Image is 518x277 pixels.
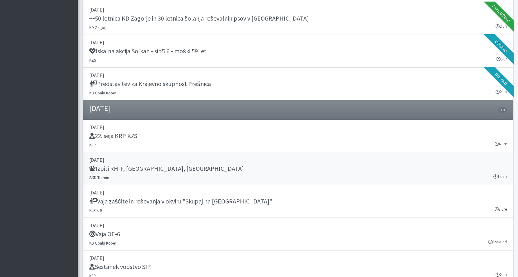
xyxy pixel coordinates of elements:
p: [DATE] [89,71,507,79]
a: [DATE] Vaja zaščite in reševanja v okviru "Skupaj na [GEOGRAPHIC_DATA]" KLP K-9 3 ure [83,185,513,218]
small: ŠKD Tolmin [89,175,110,180]
small: KD Obala Koper [89,241,116,246]
p: [DATE] [89,123,507,131]
a: [DATE] Izpiti RH-F, [GEOGRAPHIC_DATA], [GEOGRAPHIC_DATA] ŠKD Tolmin 1 dan [83,152,513,185]
small: 3 ure [495,206,507,212]
p: [DATE] [89,222,507,229]
p: [DATE] [89,156,507,164]
h5: Predstavitev za Krajevno skupnost Prešnica [89,80,211,88]
a: [DATE] Vaja OE-6 KD Obala Koper 0 sekund [83,218,513,251]
small: 4 ure [495,141,507,147]
small: KD Obala Koper [89,90,116,95]
small: KD Zagorje [89,25,108,30]
small: KZS [89,58,96,63]
h5: Izpiti RH-F, [GEOGRAPHIC_DATA], [GEOGRAPHIC_DATA] [89,165,244,172]
small: 0 sekund [488,239,507,245]
a: [DATE] 22. seja KRP KZS KRP 4 ure [83,120,513,152]
h5: Vaja zaščite in reševanja v okviru "Skupaj na [GEOGRAPHIC_DATA]" [89,198,272,205]
a: [DATE] Iskalna akcija Solkan - sip5,6 - moški 59 let KZS 6 ur Oddano [83,35,513,68]
p: [DATE] [89,39,507,46]
p: [DATE] [89,254,507,262]
h5: 50 letnica KD Zagorje in 30 letnica šolanja reševalnih psov v [GEOGRAPHIC_DATA] [89,15,309,22]
h5: 22. seja KRP KZS [89,132,137,140]
p: [DATE] [89,6,507,13]
p: [DATE] [89,189,507,196]
small: KRP [89,142,96,147]
small: 1 dan [493,174,507,179]
span: 10 [498,107,506,113]
h4: [DATE] [89,104,111,113]
h5: Iskalna akcija Solkan - sip5,6 - moški 59 let [89,47,207,55]
small: KLP K-9 [89,208,102,213]
h5: Sestanek vodstvo SIP [89,263,151,270]
a: [DATE] Predstavitev za Krajevno skupnost Prešnica KD Obala Koper 2 uri Oddano [83,68,513,100]
h5: Vaja OE-6 [89,230,120,238]
a: [DATE] 50 letnica KD Zagorje in 30 letnica šolanja reševalnih psov v [GEOGRAPHIC_DATA] KD Zagorje... [83,2,513,35]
